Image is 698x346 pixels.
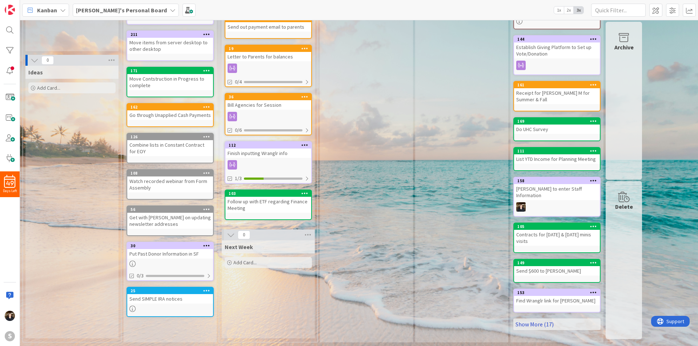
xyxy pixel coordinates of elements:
[127,74,213,90] div: Move Contstruction in Progress to complete
[233,259,257,266] span: Add Card...
[225,243,253,251] span: Next Week
[514,178,600,184] div: 158
[127,134,213,156] div: 126Combine lists in Constant Contract for EOY
[131,68,213,73] div: 171
[127,288,213,304] div: 25Send SIMPLE IRA notices
[225,190,311,197] div: 103
[225,94,311,100] div: 36
[564,7,574,14] span: 2x
[225,52,311,61] div: Letter to Parents for balances
[514,184,600,200] div: [PERSON_NAME] to enter Staff Information
[127,104,213,110] div: 162
[514,289,600,305] div: 153Find Wranglr link for [PERSON_NAME]
[41,56,54,65] span: 0
[591,4,646,17] input: Quick Filter...
[127,68,213,74] div: 171
[127,249,213,259] div: Put Past Donor Information in SF
[28,69,43,76] span: Ideas
[127,170,213,176] div: 108
[37,6,57,15] span: Kanban
[235,78,242,86] span: 0/4
[517,37,600,42] div: 144
[229,143,311,148] div: 112
[514,88,600,104] div: Receipt for [PERSON_NAME] M for Summer & Fall
[514,260,600,276] div: 149Send $600 to [PERSON_NAME]
[514,148,600,154] div: 111
[517,260,600,265] div: 149
[127,294,213,304] div: Send SIMPLE IRA notices
[225,22,311,32] div: Send out payment email to parents
[131,243,213,248] div: 30
[127,104,213,120] div: 162Go through Unapplied Cash Payments
[514,230,600,246] div: Contracts for [DATE] & [DATE] minis visits
[131,171,213,176] div: 108
[225,142,311,148] div: 112
[514,118,600,125] div: 169
[615,202,633,211] div: Delete
[127,213,213,229] div: Get with [PERSON_NAME] on updating newsletter addresses
[235,175,242,182] span: 1/3
[37,85,60,91] span: Add Card...
[514,289,600,296] div: 153
[127,140,213,156] div: Combine lists in Constant Contract for EOY
[6,181,14,186] span: 49
[131,207,213,212] div: 56
[554,7,564,14] span: 1x
[517,178,600,183] div: 158
[229,46,311,51] div: 19
[514,36,600,58] div: 144Establish Giving Platform to Set up Vote/Donation
[514,154,600,164] div: List YTD Income for Planning Meeting
[516,202,526,212] img: KS
[225,16,311,32] div: 210Send out payment email to parents
[514,36,600,42] div: 144
[517,290,600,295] div: 153
[225,190,311,213] div: 103Follow up with ETF regarding Finance Meeting
[514,223,600,246] div: 105Contracts for [DATE] & [DATE] minis visits
[514,178,600,200] div: 158[PERSON_NAME] to enter Staff Information
[127,38,213,54] div: Move items from server desktop to other desktop
[131,105,213,110] div: 162
[131,288,213,293] div: 25
[76,7,167,14] b: [PERSON_NAME]'s Personal Board
[514,42,600,58] div: Establish Giving Platform to Set up Vote/Donation
[5,331,15,341] div: S
[225,100,311,110] div: Bill Agencies for Session
[614,43,634,52] div: Archive
[127,31,213,38] div: 211
[514,82,600,104] div: 161Receipt for [PERSON_NAME] M for Summer & Fall
[131,32,213,37] div: 211
[15,1,33,10] span: Support
[225,45,311,61] div: 19Letter to Parents for balances
[514,82,600,88] div: 161
[5,5,15,15] img: Visit kanbanzone.com
[514,125,600,134] div: Do UHC Survey
[225,142,311,158] div: 112Finish inputting Wranglr info
[127,206,213,213] div: 56
[127,31,213,54] div: 211Move items from server desktop to other desktop
[127,243,213,249] div: 30
[238,231,250,239] span: 0
[137,272,144,280] span: 0/3
[127,68,213,90] div: 171Move Contstruction in Progress to complete
[225,197,311,213] div: Follow up with ETF regarding Finance Meeting
[225,45,311,52] div: 19
[127,206,213,229] div: 56Get with [PERSON_NAME] on updating newsletter addresses
[225,148,311,158] div: Finish inputting Wranglr info
[514,266,600,276] div: Send $600 to [PERSON_NAME]
[127,288,213,294] div: 25
[229,94,311,99] div: 36
[517,82,600,87] div: 161
[127,134,213,140] div: 126
[517,224,600,229] div: 105
[5,311,15,321] img: KS
[127,243,213,259] div: 30Put Past Donor Information in SF
[514,296,600,305] div: Find Wranglr link for [PERSON_NAME]
[514,118,600,134] div: 169Do UHC Survey
[225,94,311,110] div: 36Bill Agencies for Session
[127,110,213,120] div: Go through Unapplied Cash Payments
[514,148,600,164] div: 111List YTD Income for Planning Meeting
[514,223,600,230] div: 105
[517,119,600,124] div: 169
[229,191,311,196] div: 103
[574,7,583,14] span: 3x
